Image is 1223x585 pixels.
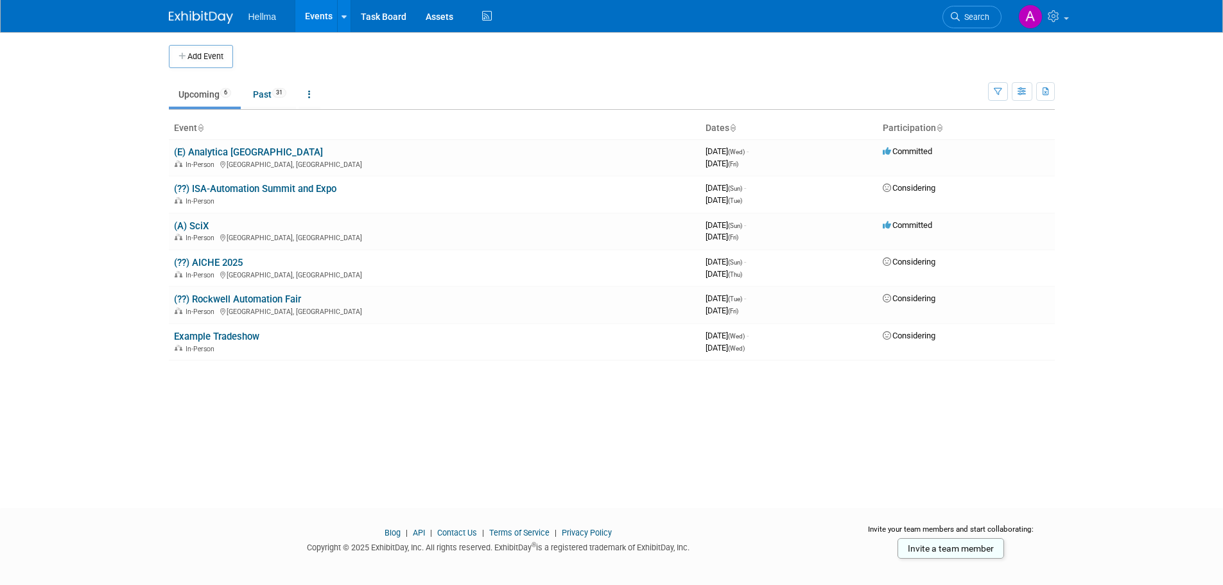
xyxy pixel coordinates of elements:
span: | [479,528,487,537]
span: (Sun) [728,259,742,266]
span: 31 [272,88,286,98]
span: [DATE] [706,146,749,156]
span: [DATE] [706,343,745,353]
a: Contact Us [437,528,477,537]
img: In-Person Event [175,197,182,204]
span: In-Person [186,197,218,205]
span: [DATE] [706,159,738,168]
span: | [427,528,435,537]
a: Example Tradeshow [174,331,259,342]
a: API [413,528,425,537]
span: (Fri) [728,234,738,241]
img: In-Person Event [175,234,182,240]
span: In-Person [186,271,218,279]
span: [DATE] [706,195,742,205]
span: Considering [883,331,935,340]
span: [DATE] [706,257,746,266]
span: - [747,331,749,340]
a: Sort by Participation Type [936,123,942,133]
span: - [747,146,749,156]
span: [DATE] [706,306,738,315]
div: [GEOGRAPHIC_DATA], [GEOGRAPHIC_DATA] [174,269,695,279]
span: Considering [883,293,935,303]
span: (Thu) [728,271,742,278]
span: Committed [883,220,932,230]
a: Sort by Start Date [729,123,736,133]
img: ExhibitDay [169,11,233,24]
span: Search [960,12,989,22]
span: In-Person [186,308,218,316]
span: Considering [883,183,935,193]
th: Event [169,118,700,139]
span: - [744,257,746,266]
span: (Wed) [728,333,745,340]
img: In-Person Event [175,308,182,314]
div: [GEOGRAPHIC_DATA], [GEOGRAPHIC_DATA] [174,306,695,316]
th: Participation [878,118,1055,139]
div: [GEOGRAPHIC_DATA], [GEOGRAPHIC_DATA] [174,232,695,242]
span: In-Person [186,345,218,353]
span: [DATE] [706,331,749,340]
img: In-Person Event [175,345,182,351]
span: Hellma [248,12,277,22]
span: [DATE] [706,220,746,230]
a: (??) AICHE 2025 [174,257,243,268]
span: (Sun) [728,222,742,229]
span: | [551,528,560,537]
span: - [744,183,746,193]
div: Copyright © 2025 ExhibitDay, Inc. All rights reserved. ExhibitDay is a registered trademark of Ex... [169,539,829,554]
img: In-Person Event [175,161,182,167]
a: Privacy Policy [562,528,612,537]
span: In-Person [186,161,218,169]
img: Amanda Moreno [1018,4,1043,29]
span: 6 [220,88,231,98]
a: Search [942,6,1002,28]
a: Blog [385,528,401,537]
span: Committed [883,146,932,156]
sup: ® [532,541,536,548]
span: (Fri) [728,308,738,315]
span: [DATE] [706,293,746,303]
a: Past31 [243,82,296,107]
div: [GEOGRAPHIC_DATA], [GEOGRAPHIC_DATA] [174,159,695,169]
span: In-Person [186,234,218,242]
span: (Tue) [728,295,742,302]
a: (A) SciX [174,220,209,232]
a: Upcoming6 [169,82,241,107]
a: (??) Rockwell Automation Fair [174,293,301,305]
span: - [744,293,746,303]
span: (Sun) [728,185,742,192]
span: - [744,220,746,230]
span: (Wed) [728,148,745,155]
a: Terms of Service [489,528,550,537]
a: (E) Analytica [GEOGRAPHIC_DATA] [174,146,323,158]
span: [DATE] [706,183,746,193]
span: (Tue) [728,197,742,204]
span: [DATE] [706,232,738,241]
span: (Wed) [728,345,745,352]
span: (Fri) [728,161,738,168]
th: Dates [700,118,878,139]
button: Add Event [169,45,233,68]
span: [DATE] [706,269,742,279]
span: Considering [883,257,935,266]
a: Sort by Event Name [197,123,204,133]
span: | [403,528,411,537]
a: Invite a team member [898,538,1004,559]
a: (??) ISA-Automation Summit and Expo [174,183,336,195]
div: Invite your team members and start collaborating: [847,524,1055,543]
img: In-Person Event [175,271,182,277]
